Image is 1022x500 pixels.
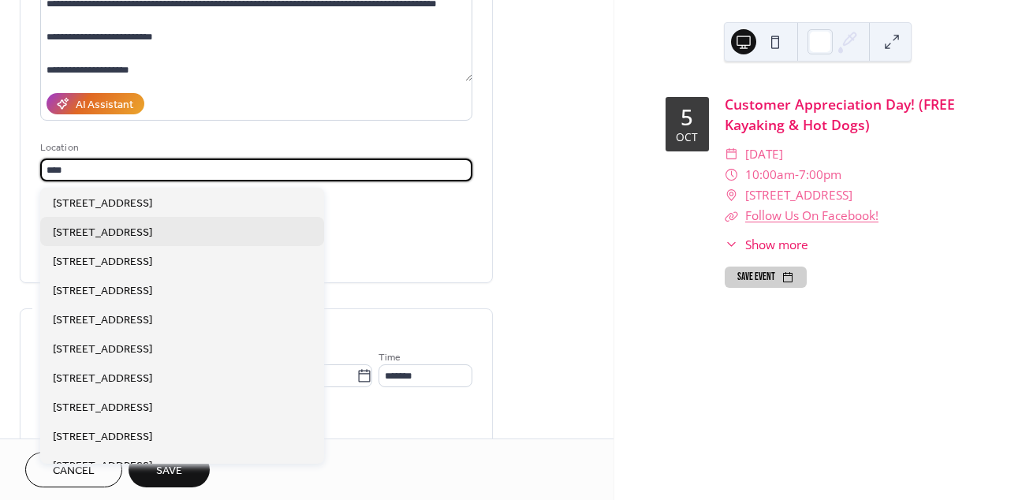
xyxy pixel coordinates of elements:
[129,452,210,487] button: Save
[379,349,401,366] span: Time
[40,140,469,156] div: Location
[725,236,739,254] div: ​
[725,236,808,254] button: ​Show more
[745,165,795,185] span: 10:00am
[53,312,152,329] span: [STREET_ADDRESS]
[725,185,739,206] div: ​
[745,236,808,254] span: Show more
[725,95,955,134] a: Customer Appreciation Day! (FREE Kayaking & Hot Dogs)
[53,254,152,271] span: [STREET_ADDRESS]
[681,106,693,129] div: 5
[47,93,144,114] button: AI Assistant
[725,267,807,289] button: Save event
[676,132,698,143] div: Oct
[53,463,95,479] span: Cancel
[799,165,841,185] span: 7:00pm
[745,207,878,224] a: Follow Us On Facebook!
[25,452,122,487] button: Cancel
[795,165,799,185] span: -
[725,165,739,185] div: ​
[53,225,152,241] span: [STREET_ADDRESS]
[745,185,852,206] span: [STREET_ADDRESS]
[76,97,133,114] div: AI Assistant
[53,458,152,475] span: [STREET_ADDRESS]
[745,144,783,165] span: [DATE]
[725,144,739,165] div: ​
[53,429,152,446] span: [STREET_ADDRESS]
[53,283,152,300] span: [STREET_ADDRESS]
[156,463,182,479] span: Save
[53,341,152,358] span: [STREET_ADDRESS]
[53,371,152,387] span: [STREET_ADDRESS]
[53,196,152,212] span: [STREET_ADDRESS]
[725,206,739,226] div: ​
[53,400,152,416] span: [STREET_ADDRESS]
